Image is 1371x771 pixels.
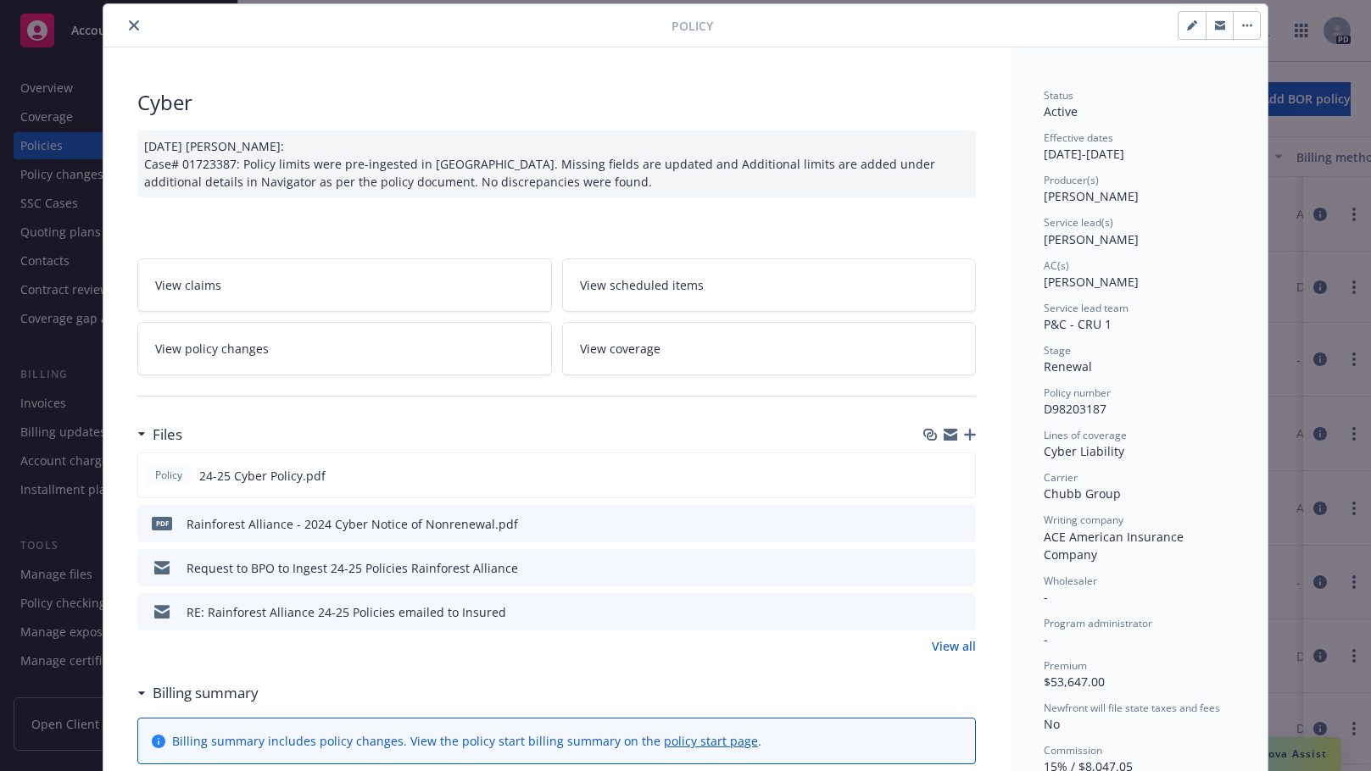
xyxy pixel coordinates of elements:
[1044,385,1111,400] span: Policy number
[1044,343,1071,358] span: Stage
[124,15,144,36] button: close
[137,88,976,117] div: Cyber
[1044,631,1048,647] span: -
[1044,258,1069,273] span: AC(s)
[1044,470,1078,485] span: Carrier
[1044,401,1106,417] span: D98203187
[954,559,969,577] button: preview file
[927,603,940,621] button: download file
[1044,589,1048,605] span: -
[172,732,761,750] div: Billing summary includes policy changes. View the policy start billing summary on the .
[1044,301,1129,315] span: Service lead team
[199,467,326,485] span: 24-25 Cyber Policy.pdf
[155,340,269,358] span: View policy changes
[1044,701,1220,715] span: Newfront will file state taxes and fees
[1044,616,1152,630] span: Program administrator
[1044,173,1099,187] span: Producer(s)
[1044,716,1060,732] span: No
[137,682,259,704] div: Billing summary
[187,515,518,533] div: Rainforest Alliance - 2024 Cyber Notice of Nonrenewal.pdf
[153,682,259,704] h3: Billing summary
[1044,130,1234,163] div: [DATE] - [DATE]
[1044,316,1112,332] span: P&C - CRU 1
[137,322,552,375] a: View policy changes
[1044,188,1139,204] span: [PERSON_NAME]
[954,515,969,533] button: preview file
[1044,658,1087,673] span: Premium
[1044,513,1123,527] span: Writing company
[932,637,976,655] a: View all
[1044,529,1187,563] span: ACE American Insurance Company
[1044,215,1113,230] span: Service lead(s)
[580,276,704,294] span: View scheduled items
[927,559,940,577] button: download file
[1044,574,1097,588] span: Wholesaler
[137,424,182,446] div: Files
[1044,231,1139,247] span: [PERSON_NAME]
[1044,442,1234,460] div: Cyber Liability
[137,258,552,312] a: View claims
[664,733,758,749] a: policy start page
[1044,743,1102,757] span: Commission
[187,603,506,621] div: RE: Rainforest Alliance 24-25 Policies emailed to Insured
[152,468,186,483] span: Policy
[153,424,182,446] h3: Files
[1044,130,1113,145] span: Effective dates
[1044,103,1078,119] span: Active
[155,276,221,294] span: View claims
[1044,274,1139,290] span: [PERSON_NAME]
[562,258,977,312] a: View scheduled items
[152,517,172,530] span: pdf
[672,17,713,35] span: Policy
[926,467,939,485] button: download file
[562,322,977,375] a: View coverage
[1044,428,1127,442] span: Lines of coverage
[953,467,968,485] button: preview file
[1044,88,1073,103] span: Status
[187,559,518,577] div: Request to BPO to Ingest 24-25 Policies Rainforest Alliance
[137,130,976,197] div: [DATE] [PERSON_NAME]: Case# 01723387: Policy limits were pre-ingested in [GEOGRAPHIC_DATA]. Missi...
[954,603,969,621] button: preview file
[580,340,660,358] span: View coverage
[927,515,940,533] button: download file
[1044,358,1092,374] span: Renewal
[1044,485,1121,502] span: Chubb Group
[1044,674,1105,690] span: $53,647.00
